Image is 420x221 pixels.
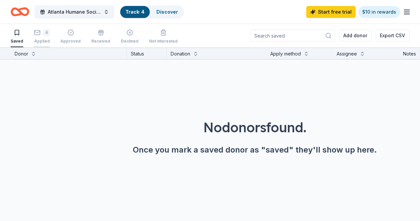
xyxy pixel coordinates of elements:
[149,27,178,47] button: Not interested
[11,27,23,47] button: Saved
[91,39,110,44] div: Received
[376,30,409,42] button: Export CSV
[156,9,178,15] a: Discover
[34,39,50,44] div: Applied
[149,39,178,44] div: Not interested
[126,9,144,15] a: Track· 4
[35,5,114,19] button: Atlanta Humane Society 2025 Golf Classic
[306,6,356,18] a: Start free trial
[60,27,81,47] button: Approved
[91,27,110,47] button: Received
[121,39,138,44] div: Declined
[127,47,167,59] div: Status
[15,50,28,58] div: Donor
[60,39,81,44] div: Approved
[339,30,372,42] button: Add donor
[120,5,184,19] button: Track· 4Discover
[43,29,50,36] div: 4
[121,27,138,47] button: Declined
[48,8,101,16] span: Atlanta Humane Society 2025 Golf Classic
[250,30,335,42] input: Search saved
[34,27,50,47] button: 4Applied
[270,50,301,58] div: Apply method
[11,39,23,44] div: Saved
[11,4,29,20] a: Home
[171,50,190,58] div: Donation
[337,50,357,58] div: Assignee
[358,6,400,18] a: $10 in rewards
[403,50,416,58] div: Notes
